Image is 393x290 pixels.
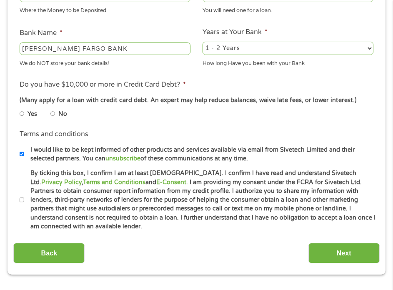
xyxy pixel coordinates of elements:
input: Back [13,243,85,263]
label: Bank Name [20,29,63,37]
div: We do NOT store your bank details! [20,57,190,68]
label: Yes [28,110,37,119]
label: No [58,110,67,119]
label: I would like to be kept informed of other products and services available via email from Sivetech... [24,145,377,163]
a: Privacy Policy [41,179,82,186]
div: (Many apply for a loan with credit card debt. An expert may help reduce balances, waive late fees... [20,96,373,105]
a: unsubscribe [105,155,140,162]
label: Years at Your Bank [203,28,268,37]
label: Do you have $10,000 or more in Credit Card Debt? [20,80,186,89]
div: Where the Money to be Deposited [20,4,190,15]
a: E-Consent [156,179,186,186]
input: Next [308,243,380,263]
a: Terms and Conditions [83,179,145,186]
label: Terms and conditions [20,130,88,139]
label: By ticking this box, I confirm I am at least [DEMOGRAPHIC_DATA]. I confirm I have read and unders... [24,169,377,231]
div: How long Have you been with your Bank [203,57,373,68]
div: You will need one for a loan. [203,4,373,15]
